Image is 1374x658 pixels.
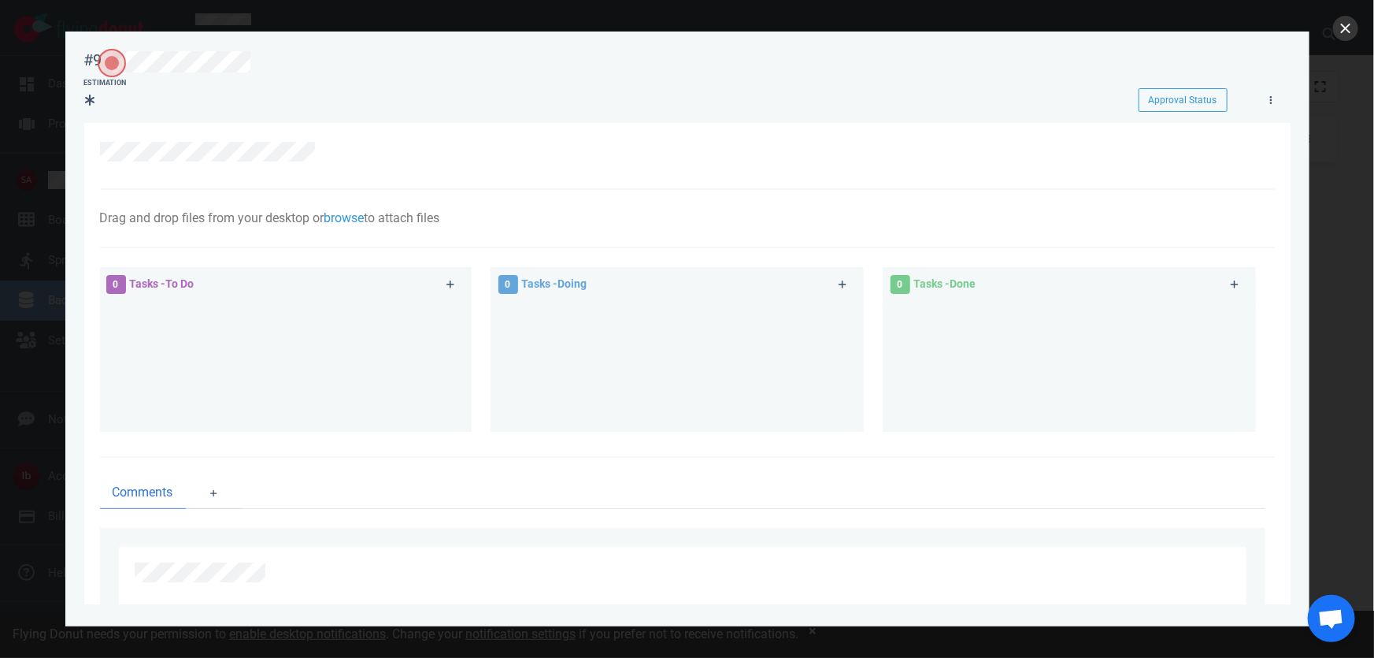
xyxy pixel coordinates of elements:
[84,78,127,89] div: Estimation
[891,275,910,294] span: 0
[498,275,518,294] span: 0
[522,277,587,290] span: Tasks - Doing
[324,210,365,225] a: browse
[113,483,173,502] span: Comments
[100,210,324,225] span: Drag and drop files from your desktop or
[1139,88,1228,112] button: Approval Status
[1308,595,1355,642] div: Open de chat
[1333,16,1358,41] button: close
[106,275,126,294] span: 0
[365,210,440,225] span: to attach files
[84,50,102,70] div: #9
[130,277,194,290] span: Tasks - To Do
[914,277,976,290] span: Tasks - Done
[98,49,126,77] button: Open the dialog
